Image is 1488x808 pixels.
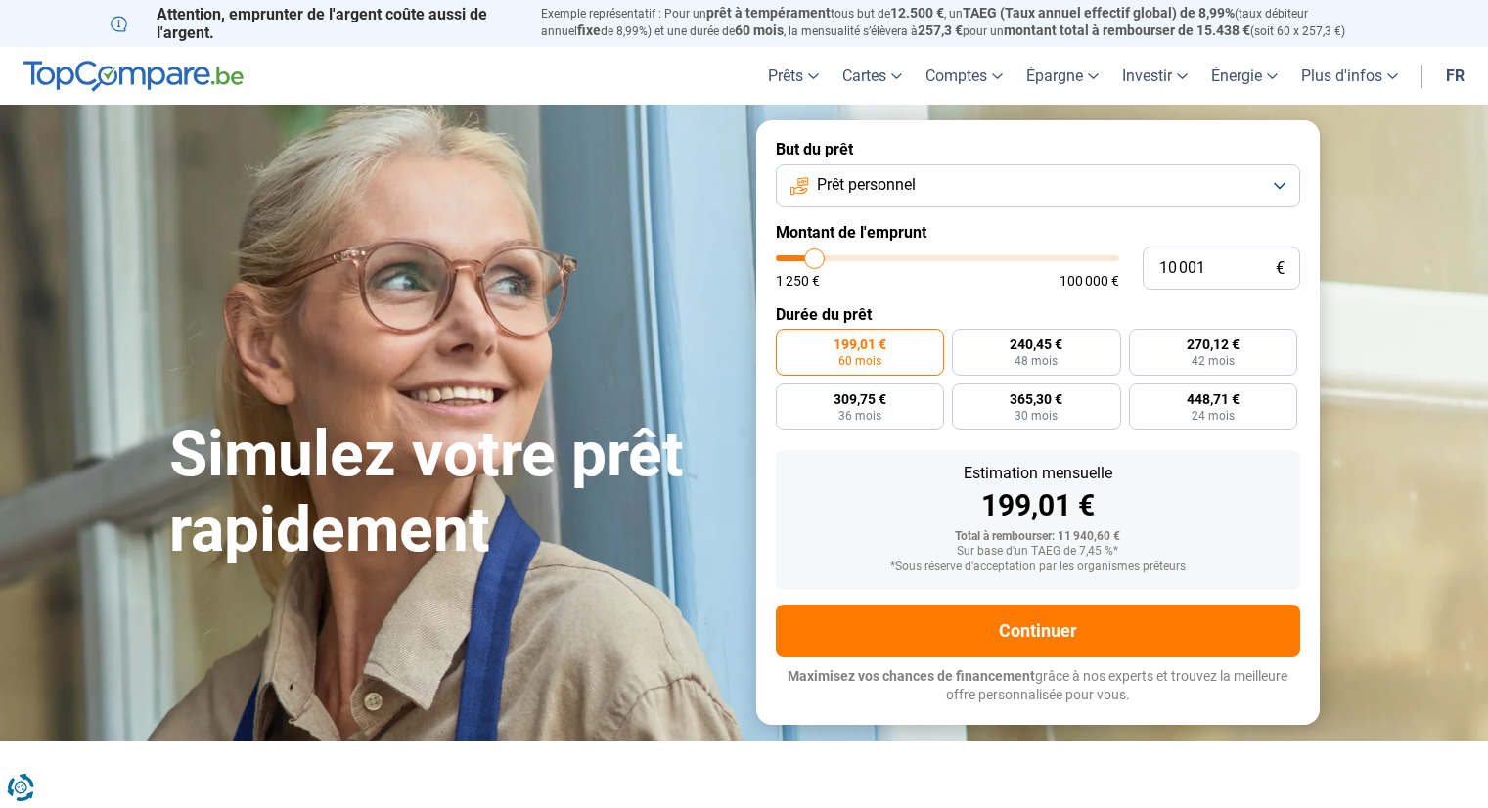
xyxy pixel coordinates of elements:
a: Plus d'infos [1289,47,1410,105]
span: 36 mois [838,410,881,422]
span: 1 250 € [776,274,820,288]
span: 240,45 € [1010,337,1062,351]
a: fr [1434,47,1476,105]
p: grâce à nos experts et trouvez la meilleure offre personnalisée pour vous. [776,667,1300,705]
div: Total à rembourser: 11 940,60 € [791,530,1285,544]
span: 48 mois [1015,355,1058,367]
label: But du prêt [776,140,1300,158]
span: montant total à rembourser de 15.438 € [1004,22,1250,38]
span: 199,01 € [834,337,886,351]
p: Exemple représentatif : Pour un tous but de , un (taux débiteur annuel de 8,99%) et une durée de ... [541,5,1378,40]
div: 199,01 € [791,491,1285,520]
span: 365,30 € [1010,392,1062,406]
span: 270,12 € [1187,337,1240,351]
span: 100 000 € [1060,274,1119,288]
a: Investir [1110,47,1199,105]
span: 12.500 € [890,5,944,21]
span: fixe [577,22,601,38]
p: Attention, emprunter de l'argent coûte aussi de l'argent. [111,5,518,42]
label: Durée du prêt [776,305,1300,324]
span: 60 mois [735,22,784,38]
span: Prêt personnel [817,174,916,196]
div: Estimation mensuelle [791,466,1285,481]
span: 309,75 € [834,392,886,406]
span: 24 mois [1192,410,1235,422]
div: *Sous réserve d'acceptation par les organismes prêteurs [791,561,1285,574]
a: Énergie [1199,47,1289,105]
span: 42 mois [1192,355,1235,367]
a: Cartes [831,47,914,105]
a: Épargne [1015,47,1110,105]
a: Prêts [756,47,831,105]
span: TAEG (Taux annuel effectif global) de 8,99% [963,5,1235,21]
button: Continuer [776,605,1300,657]
span: 30 mois [1015,410,1058,422]
span: 448,71 € [1187,392,1240,406]
span: prêt à tempérament [706,5,831,21]
a: Comptes [914,47,1015,105]
button: Prêt personnel [776,164,1300,207]
label: Montant de l'emprunt [776,223,1300,242]
span: 257,3 € [918,22,963,38]
img: TopCompare [23,61,244,92]
span: 60 mois [838,355,881,367]
div: Sur base d'un TAEG de 7,45 %* [791,545,1285,559]
h1: Simulez votre prêt rapidement [169,418,733,568]
span: Maximisez vos chances de financement [788,668,1035,684]
span: € [1276,260,1285,277]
